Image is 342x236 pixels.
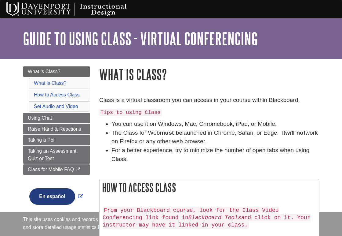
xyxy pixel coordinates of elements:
[100,179,319,196] h2: How to Access Class
[23,66,90,77] a: What is Class?
[34,81,67,86] a: What is Class?
[285,129,305,136] strong: will not
[28,167,74,172] span: Class for Mobile FAQ
[111,146,319,164] li: For a better experience, try to minimize the number of open tabs when using Class.
[23,146,90,164] a: Taking an Assessment, Quiz or Test
[28,194,84,199] a: Link opens in new window
[34,92,79,97] a: How to Access Class
[99,109,162,116] code: Tips to using Class
[23,66,90,215] div: Guide Page Menu
[103,207,311,229] code: From your Blackboard course, look for the Class Video Conferencing link found in and click on it....
[28,148,78,161] span: Taking an Assessment, Quiz or Test
[23,29,258,48] a: Guide to Using Class - Virtual Conferencing
[23,164,90,175] a: Class for Mobile FAQ
[75,168,81,172] i: This link opens in a new window
[28,126,81,132] span: Raise Hand & Reactions
[111,120,319,129] li: You can use it on Windows, Mac, Chromebook, iPad, or Mobile.
[28,69,60,74] span: What is Class?
[188,215,241,221] em: Blackboard Tools
[23,124,90,134] a: Raise Hand & Reactions
[2,2,148,17] img: Davenport University Instructional Design
[34,104,78,109] a: Set Audio and Video
[99,66,319,82] h1: What is Class?
[29,188,75,205] button: En español
[99,96,319,105] p: Class is a virtual classroom you can access in your course within Blackboard.
[160,129,183,136] strong: must be
[23,135,90,145] a: Taking a Poll
[111,129,319,146] li: The Class for Web launched in Chrome, Safari, or Edge. It work on Firefox or any other web browser.
[23,113,90,123] a: Using Chat
[28,137,56,143] span: Taking a Poll
[28,115,52,121] span: Using Chat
